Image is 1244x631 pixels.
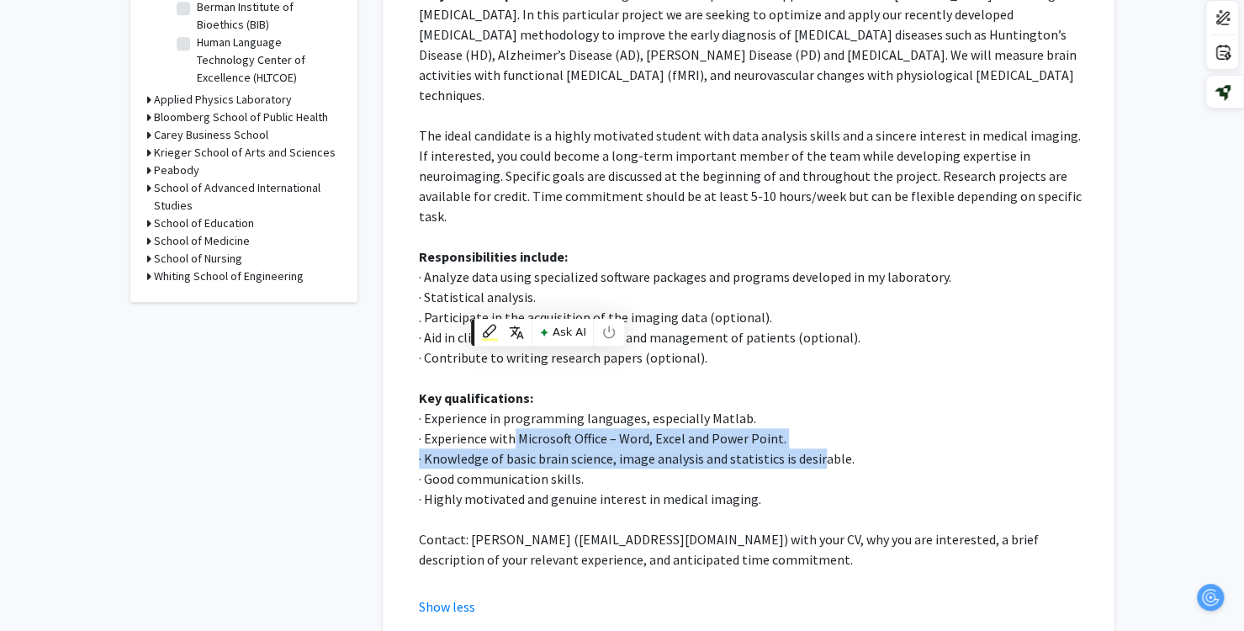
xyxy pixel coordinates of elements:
[419,428,1091,448] p: · Experience with Microsoft Office – Word, Excel and Power Point.
[419,489,1091,509] p: · Highly motivated and genuine interest in medical imaging.
[154,215,254,232] h3: School of Education
[419,408,1091,428] p: · Experience in programming languages, especially Matlab.
[419,448,1091,469] p: · Knowledge of basic brain science, image analysis and statistics is desirable.
[419,267,1091,287] p: · Analyze data using specialized software packages and programs developed in my laboratory.
[154,162,199,179] h3: Peabody
[419,469,1091,489] p: · Good communication skills.
[419,287,1091,307] p: · Statistical analysis.
[154,268,304,285] h3: Whiting School of Engineering
[419,327,1091,347] p: · Aid in clinical diagnosis, evaluation and management of patients (optional).
[154,126,268,144] h3: Carey Business School
[197,34,336,87] label: Human Language Technology Center of Excellence (HLTCOE)
[154,250,242,268] h3: School of Nursing
[154,109,328,126] h3: Bloomberg School of Public Health
[419,529,1091,570] p: Contact: [PERSON_NAME] ([EMAIL_ADDRESS][DOMAIN_NAME]) with your CV, why you are interested, a bri...
[419,248,568,265] strong: Responsibilities include:
[419,597,475,617] button: Show less
[419,390,533,406] strong: Key qualifications:
[419,125,1091,226] p: The ideal candidate is a highly motivated student with data analysis skills and a sincere interes...
[154,179,341,215] h3: School of Advanced International Studies
[154,91,292,109] h3: Applied Physics Laboratory
[154,232,250,250] h3: School of Medicine
[419,347,1091,368] p: · Contribute to writing research papers (optional).
[539,325,586,340] div: Ask AI
[419,307,1091,327] p: . Participate in the acquisition of the imaging data (optional).
[13,555,71,618] iframe: Chat
[154,144,336,162] h3: Krieger School of Arts and Sciences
